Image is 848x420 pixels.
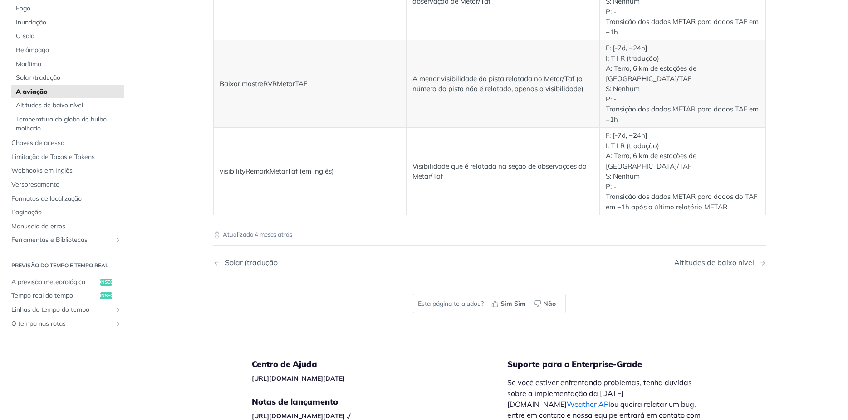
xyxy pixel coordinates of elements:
span: Linhas do tempo do tempo [11,305,112,314]
span: Altitudes de baixo nível [16,101,122,111]
span: Manuseio de erros [11,222,122,231]
p: Atualizado 4 meses atrás [213,230,766,239]
span: Versoresamento [11,180,122,189]
a: Linhas do tempo do tempoMostrar opções para meteorológicasções de tempo [7,303,124,317]
span: O solo [16,32,122,41]
button: Procurar vitrines para Weather on Routes [114,320,122,328]
button: Não [531,297,561,310]
span: Sim Sim [500,299,526,309]
a: Ferramentas e BibliotecasVisualizar subpáginais para Ferramentas e Bibliotecas [7,234,124,247]
span: Inundação [16,18,122,27]
a: Página anterior: Solar [213,258,450,267]
button: Mostrar opções para meteorológicasções de tempo [114,306,122,314]
button: Visualizar subpáginais para Ferramentas e Bibliotecas [114,237,122,244]
a: Paginação [7,206,124,219]
span: A aviação [16,87,122,97]
span: Solar (tradução [16,73,122,82]
span: Paginação [11,208,122,217]
a: A aviação [11,85,124,99]
a: Inundação [11,16,124,29]
p: Baixar mostreRVRMetarTAF [220,79,401,89]
p: F: [-7d, +24h] I: T I R (tradução) A: Terra, 6 km de estações de [GEOGRAPHIC_DATA]/TAF S: Nenhum ... [606,130,759,212]
a: Limitação de Taxas e Tokens [7,150,124,164]
a: Solar (tradução [11,71,124,85]
div: Solar (tradução [221,258,278,267]
a: Temperatura do globo de bulbo molhado [11,113,124,135]
span: Temperatura do globo de bulbo molhado [16,115,122,133]
a: Formatos de localização [7,192,124,206]
a: Fogo [11,2,124,15]
span: Ferramentas e Bibliotecas [11,236,112,245]
a: Manuseio de erros [7,220,124,233]
p: A menor visibilidade da pista relatada no Metar/Taf (o número da pista não é relatado, apenas a v... [412,74,593,94]
a: Chaves de acesso [7,136,124,150]
span: Formatos de localização [11,194,122,203]
a: Próxima Página: Altitudes de baixo nível [674,258,766,267]
a: Relâmpago [11,43,124,57]
a: Marítimo [11,58,124,71]
span: Limitação de Taxas e Tokens [11,153,122,162]
span: - Conseguir [100,279,112,286]
p: F: [-7d, +24h] I: T I R (tradução) A: Terra, 6 km de estações de [GEOGRAPHIC_DATA]/TAF S: Nenhum ... [606,43,759,125]
h5: Centro de Ajuda [252,359,507,370]
span: Não [543,299,556,309]
a: Altitudes de baixo nível [11,99,124,113]
span: - Conseguir [100,293,112,300]
a: Weather API [567,400,610,409]
p: visibilityRemarkMetarTaf (em inglês) [220,166,401,177]
span: Chaves de acesso [11,139,122,148]
span: A previsão meteorológica [11,278,98,287]
span: Relâmpago [16,46,122,55]
a: Tempo real do tempo- Conseguir [7,290,124,303]
a: O solo [11,30,124,43]
a: [URL][DOMAIN_NAME][DATE] ./ [252,412,350,420]
h5: Suporte para o Enterprise-Grade [507,359,720,370]
a: O tempo nas rotasProcurar vitrines para Weather on Routes [7,317,124,331]
div: Esta página te ajudou? [413,294,566,313]
button: Sim Sim [488,297,531,310]
a: Webhooks em Inglês [7,164,124,178]
span: O tempo nas rotas [11,319,112,328]
div: Altitudes de baixo nível [674,258,759,267]
h2: Previsão do Tempo e Tempo Real [7,261,124,270]
span: Fogo [16,4,122,13]
a: A previsão meteorológica- Conseguir [7,275,124,289]
h5: Notas de lançamento [252,396,507,407]
span: Webhooks em Inglês [11,167,122,176]
span: Tempo real do tempo [11,292,98,301]
p: Visibilidade que é relatada na seção de observações do Metar/Taf [412,161,593,182]
a: Versoresamento [7,178,124,192]
a: [URL][DOMAIN_NAME][DATE] [252,374,345,382]
nav: Controles de Paginação [213,249,766,276]
span: Marítimo [16,60,122,69]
